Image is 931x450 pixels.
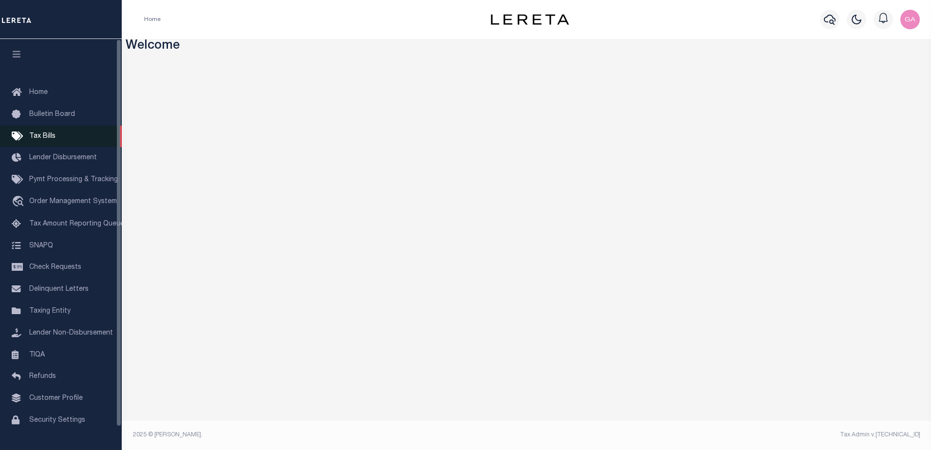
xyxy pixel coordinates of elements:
[491,14,569,25] img: logo-dark.svg
[534,431,920,439] div: Tax Admin v.[TECHNICAL_ID]
[29,264,81,271] span: Check Requests
[29,373,56,380] span: Refunds
[29,176,118,183] span: Pymt Processing & Tracking
[144,15,161,24] li: Home
[900,10,920,29] img: svg+xml;base64,PHN2ZyB4bWxucz0iaHR0cDovL3d3dy53My5vcmcvMjAwMC9zdmciIHBvaW50ZXItZXZlbnRzPSJub25lIi...
[29,308,71,315] span: Taxing Entity
[29,154,97,161] span: Lender Disbursement
[29,89,48,96] span: Home
[29,198,117,205] span: Order Management System
[29,242,53,249] span: SNAPQ
[29,221,124,227] span: Tax Amount Reporting Queue
[126,431,527,439] div: 2025 © [PERSON_NAME].
[12,196,27,208] i: travel_explore
[29,111,75,118] span: Bulletin Board
[29,417,85,424] span: Security Settings
[29,133,56,140] span: Tax Bills
[29,330,113,337] span: Lender Non-Disbursement
[126,39,928,54] h3: Welcome
[29,395,83,402] span: Customer Profile
[29,351,45,358] span: TIQA
[29,286,89,293] span: Delinquent Letters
